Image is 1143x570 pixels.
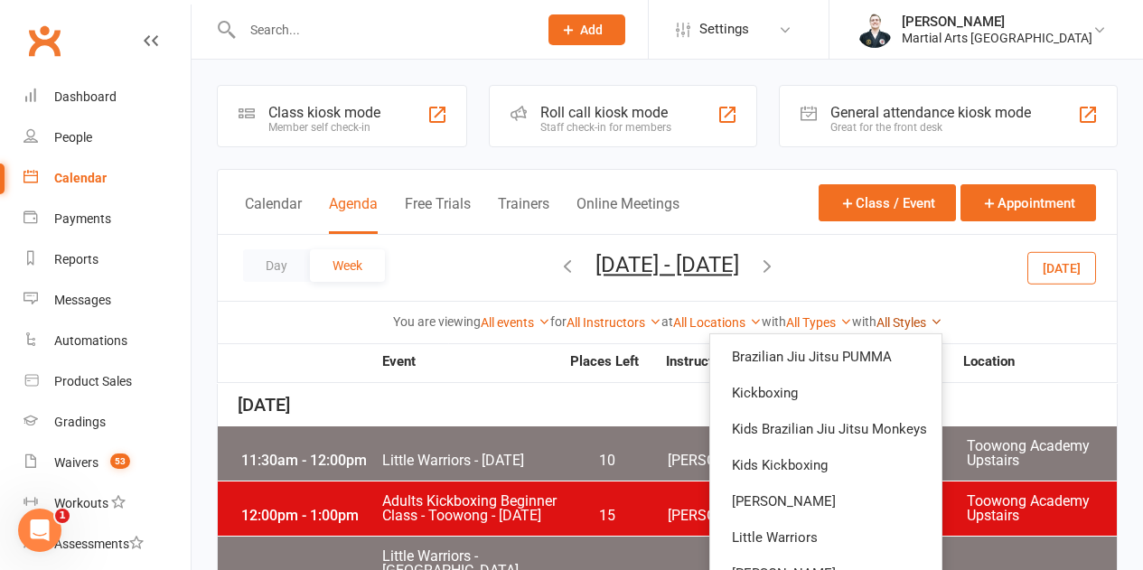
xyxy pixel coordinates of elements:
[710,483,942,519] a: [PERSON_NAME]
[902,14,1092,30] div: [PERSON_NAME]
[830,121,1031,134] div: Great for the front desk
[559,453,654,468] span: 10
[393,314,481,329] strong: You are viewing
[548,14,625,45] button: Add
[559,509,654,523] span: 15
[567,315,661,330] a: All Instructors
[54,333,127,348] div: Automations
[18,509,61,552] iframe: Intercom live chat
[963,355,1112,369] strong: Location
[595,252,739,277] button: [DATE] - [DATE]
[540,104,671,121] div: Roll call kiosk mode
[857,12,893,48] img: thumb_image1644660699.png
[23,158,191,199] a: Calendar
[550,314,567,329] strong: for
[498,195,549,234] button: Trainers
[23,402,191,443] a: Gradings
[876,315,942,330] a: All Styles
[23,483,191,524] a: Workouts
[902,30,1092,46] div: Martial Arts [GEOGRAPHIC_DATA]
[710,339,942,375] a: Brazilian Jiu Jitsu PUMMA
[381,355,557,369] strong: Event
[405,195,471,234] button: Free Trials
[54,374,132,388] div: Product Sales
[310,249,385,282] button: Week
[481,315,550,330] a: All events
[54,211,111,226] div: Payments
[22,18,67,63] a: Clubworx
[245,195,302,234] button: Calendar
[967,494,1117,523] span: Toowong Academy Upstairs
[23,239,191,280] a: Reports
[237,453,381,468] div: 11:30am - 12:00pm
[54,171,107,185] div: Calendar
[110,453,130,469] span: 53
[960,184,1096,221] button: Appointment
[23,77,191,117] a: Dashboard
[23,361,191,402] a: Product Sales
[710,447,942,483] a: Kids Kickboxing
[268,121,380,134] div: Member self check-in
[23,117,191,158] a: People
[54,496,108,510] div: Workouts
[54,252,98,266] div: Reports
[830,104,1031,121] div: General attendance kiosk mode
[23,280,191,321] a: Messages
[710,375,942,411] a: Kickboxing
[1027,251,1096,284] button: [DATE]
[54,455,98,470] div: Waivers
[852,314,876,329] strong: with
[381,494,559,523] span: Adults Kickboxing Beginner Class - Toowong - [DATE]
[580,23,603,37] span: Add
[54,537,144,551] div: Assessments
[666,355,815,369] strong: Instructor
[710,519,942,556] a: Little Warriors
[673,315,762,330] a: All Locations
[23,199,191,239] a: Payments
[55,509,70,523] span: 1
[381,453,559,468] span: Little Warriors - [DATE]
[54,293,111,307] div: Messages
[668,453,818,468] span: [PERSON_NAME]
[54,130,92,145] div: People
[668,509,818,523] span: [PERSON_NAME]
[268,104,380,121] div: Class kiosk mode
[762,314,786,329] strong: with
[237,17,525,42] input: Search...
[540,121,671,134] div: Staff check-in for members
[23,524,191,565] a: Assessments
[329,195,378,234] button: Agenda
[218,384,1117,426] div: [DATE]
[699,9,749,50] span: Settings
[23,443,191,483] a: Waivers 53
[237,509,381,523] div: 12:00pm - 1:00pm
[243,249,310,282] button: Day
[661,314,673,329] strong: at
[576,195,679,234] button: Online Meetings
[54,415,106,429] div: Gradings
[23,321,191,361] a: Automations
[819,184,956,221] button: Class / Event
[967,439,1117,468] span: Toowong Academy Upstairs
[54,89,117,104] div: Dashboard
[557,355,652,369] strong: Places Left
[786,315,852,330] a: All Types
[710,411,942,447] a: Kids Brazilian Jiu Jitsu Monkeys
